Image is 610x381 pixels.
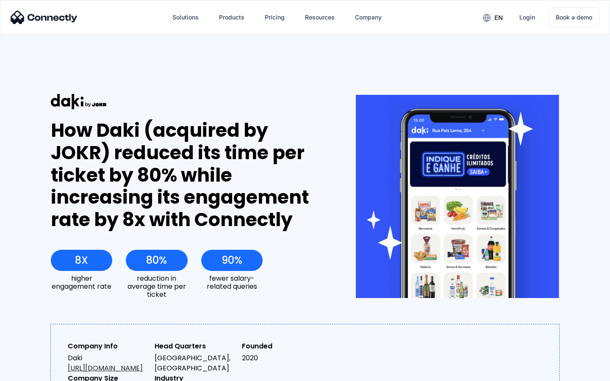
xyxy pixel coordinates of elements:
a: Book a demo [549,8,599,27]
div: 80% [146,254,167,266]
a: Login [513,7,542,28]
div: [GEOGRAPHIC_DATA], [GEOGRAPHIC_DATA] [155,353,235,373]
div: 8X [75,254,88,266]
div: fewer salary-related queries [201,274,263,290]
div: Products [219,11,244,23]
div: 90% [222,254,242,266]
div: Solutions [172,11,199,23]
div: Founded [242,341,322,351]
img: Connectly Logo [11,11,78,24]
div: Resources [305,11,335,23]
div: en [494,12,503,24]
div: Company [355,11,382,23]
div: Company Info [68,341,148,351]
ul: Language list [17,366,51,378]
div: Daki [68,353,148,373]
div: Login [519,11,535,23]
div: 2020 [242,353,322,363]
div: How Daki (acquired by JOKR) reduced its time per ticket by 80% while increasing its engagement ra... [51,119,325,231]
div: reduction in average time per ticket [126,274,187,299]
aside: Language selected: English [8,366,51,378]
div: Pricing [265,11,285,23]
a: Pricing [258,7,291,28]
a: [URL][DOMAIN_NAME] [68,363,143,373]
div: higher engagement rate [51,274,112,290]
div: Head Quarters [155,341,235,351]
